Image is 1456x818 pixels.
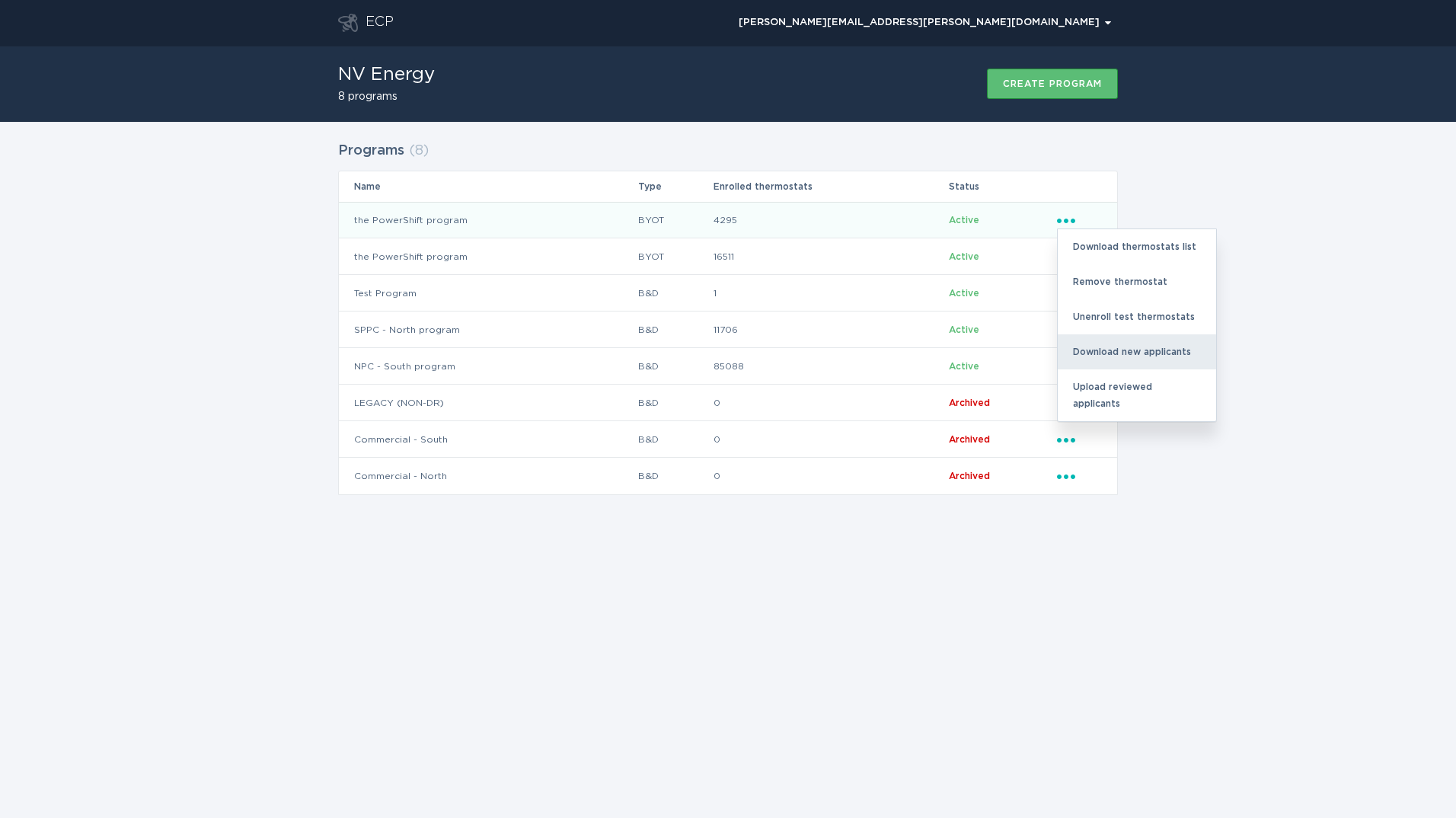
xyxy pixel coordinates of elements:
[1058,299,1216,334] div: Unenroll test thermostats
[1003,79,1102,88] div: Create program
[637,275,713,312] td: B&D
[713,348,948,385] td: 85088
[637,238,713,275] td: BYOT
[949,471,990,481] span: Archived
[949,398,990,407] span: Archived
[637,171,713,202] th: Type
[338,14,358,32] button: Go to dashboard
[339,421,637,458] td: Commercial - South
[338,91,435,102] h2: 8 programs
[713,421,948,458] td: 0
[949,435,990,444] span: Archived
[637,421,713,458] td: B&D
[637,458,713,494] td: B&D
[1057,468,1102,484] div: Popover menu
[339,238,1117,275] tr: 3428cbea457e408cb7b12efa83831df3
[1058,369,1216,421] div: Upload reviewed applicants
[339,458,637,494] td: Commercial - North
[339,348,637,385] td: NPC - South program
[732,11,1118,34] div: Popover menu
[987,69,1118,99] button: Create program
[949,252,979,261] span: Active
[1058,264,1216,299] div: Remove thermostat
[637,312,713,348] td: B&D
[1058,334,1216,369] div: Download new applicants
[713,171,948,202] th: Enrolled thermostats
[339,171,1117,202] tr: Table Headers
[739,18,1111,27] div: [PERSON_NAME][EMAIL_ADDRESS][PERSON_NAME][DOMAIN_NAME]
[948,171,1056,202] th: Status
[713,385,948,421] td: 0
[339,202,637,238] td: the PowerShift program
[339,312,637,348] td: SPPC - North program
[339,348,1117,385] tr: 3caaf8c9363d40c086ae71ab552dadaa
[339,385,1117,421] tr: 6ad4089a9ee14ed3b18f57c3ec8b7a15
[339,275,1117,312] tr: 1d15b189bb4841f7a0043e8dad5f5fb7
[713,275,948,312] td: 1
[1057,431,1102,448] div: Popover menu
[339,171,637,202] th: Name
[339,312,1117,348] tr: a03e689f29a4448196f87c51a80861dc
[949,216,979,225] span: Active
[339,421,1117,458] tr: d4842dc55873476caf04843bf39dc303
[637,202,713,238] td: BYOT
[339,275,637,312] td: Test Program
[949,325,979,334] span: Active
[949,362,979,371] span: Active
[339,202,1117,238] tr: 1fc7cf08bae64b7da2f142a386c1aedb
[339,458,1117,494] tr: 5753eebfd0614e638d7531d13116ea0c
[713,202,948,238] td: 4295
[338,137,404,165] h2: Programs
[339,238,637,275] td: the PowerShift program
[637,348,713,385] td: B&D
[338,66,435,84] h1: NV Energy
[637,385,713,421] td: B&D
[732,11,1118,34] button: Open user account details
[713,312,948,348] td: 11706
[949,289,979,298] span: Active
[409,144,429,158] span: ( 8 )
[339,385,637,421] td: LEGACY (NON-DR)
[366,14,394,32] div: ECP
[1058,229,1216,264] div: Download thermostats list
[713,458,948,494] td: 0
[713,238,948,275] td: 16511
